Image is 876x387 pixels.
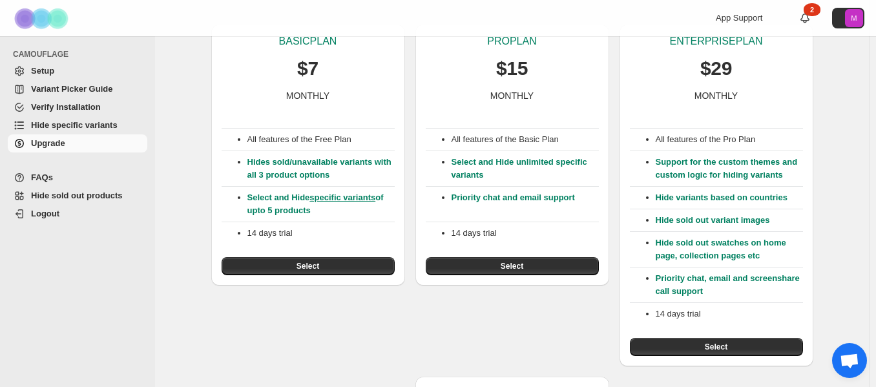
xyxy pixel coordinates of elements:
[247,133,395,146] p: All features of the Free Plan
[31,209,59,218] span: Logout
[832,8,864,28] button: Avatar with initials M
[716,13,762,23] span: App Support
[31,84,112,94] span: Variant Picker Guide
[309,193,375,202] a: specific variants
[798,12,811,25] a: 2
[501,261,523,271] span: Select
[31,191,123,200] span: Hide sold out products
[490,89,534,102] p: MONTHLY
[8,205,147,223] a: Logout
[297,261,319,271] span: Select
[10,1,75,36] img: Camouflage
[804,3,820,16] div: 2
[8,98,147,116] a: Verify Installation
[8,169,147,187] a: FAQs
[286,89,329,102] p: MONTHLY
[247,156,395,182] p: Hides sold/unavailable variants with all 3 product options
[656,214,803,227] p: Hide sold out variant images
[694,89,738,102] p: MONTHLY
[705,342,727,352] span: Select
[297,56,318,81] p: $7
[8,62,147,80] a: Setup
[656,133,803,146] p: All features of the Pro Plan
[452,133,599,146] p: All features of the Basic Plan
[656,308,803,320] p: 14 days trial
[31,173,53,182] span: FAQs
[496,56,528,81] p: $15
[832,343,867,378] div: Open chat
[656,156,803,182] p: Support for the custom themes and custom logic for hiding variants
[222,257,395,275] button: Select
[31,120,118,130] span: Hide specific variants
[13,49,149,59] span: CAMOUFLAGE
[656,236,803,262] p: Hide sold out swatches on home page, collection pages etc
[31,102,101,112] span: Verify Installation
[452,191,599,217] p: Priority chat and email support
[8,187,147,205] a: Hide sold out products
[31,138,65,148] span: Upgrade
[8,134,147,152] a: Upgrade
[487,35,536,48] p: PRO PLAN
[669,35,762,48] p: ENTERPRISE PLAN
[656,272,803,298] p: Priority chat, email and screenshare call support
[452,227,599,240] p: 14 days trial
[8,80,147,98] a: Variant Picker Guide
[700,56,732,81] p: $29
[31,66,54,76] span: Setup
[426,257,599,275] button: Select
[8,116,147,134] a: Hide specific variants
[656,191,803,204] p: Hide variants based on countries
[630,338,803,356] button: Select
[845,9,863,27] span: Avatar with initials M
[279,35,337,48] p: BASIC PLAN
[851,14,857,22] text: M
[247,227,395,240] p: 14 days trial
[452,156,599,182] p: Select and Hide unlimited specific variants
[247,191,395,217] p: Select and Hide of upto 5 products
